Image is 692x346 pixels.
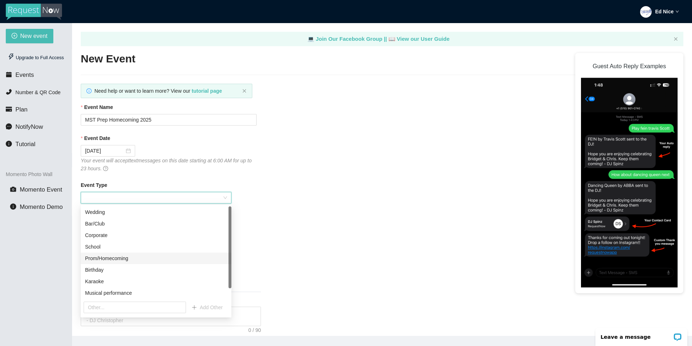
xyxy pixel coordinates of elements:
strong: Ed Nice [655,9,674,14]
div: Karaoke [81,276,231,287]
h2: New Event [81,52,683,66]
img: DJ Request Instructions [581,78,678,288]
span: plus-circle [12,33,17,40]
div: School [85,243,227,251]
span: calendar [6,71,12,78]
div: Wedding [85,208,227,216]
img: RequestNow [6,4,62,20]
a: tutorial page [192,88,222,94]
a: laptop Join Our Facebook Group || [307,36,389,42]
div: Upgrade to Full Access [6,51,66,65]
div: Prom/Homecoming [85,254,227,262]
div: Wedding [81,206,231,218]
span: question-circle [103,166,108,171]
button: plus-circleNew event [6,29,53,43]
div: Corporate [81,229,231,241]
div: Birthday [85,266,227,274]
b: Event Name [84,103,113,111]
button: close [674,37,678,41]
span: info-circle [10,203,16,210]
div: Prom/Homecoming [81,253,231,264]
div: Musical performance [81,287,231,299]
div: Birthday [81,264,231,276]
span: New event [20,31,48,40]
div: School [81,241,231,253]
span: NotifyNow [15,123,43,130]
span: Events [15,71,34,78]
span: Plan [15,106,28,113]
span: info-circle [6,141,12,147]
i: Your event will accept text messages on this date starting at 6:00 AM for up to 23 hours. [81,158,252,171]
span: Need help or want to learn more? View our [94,88,222,94]
img: ACg8ocIiX4W1lPpbeNTxTE7ShTJ0_9tTSRZ1-iMLT8bbUCQY_foac5nQfA=s96-c [640,6,652,18]
span: Momento Event [20,186,62,193]
div: Karaoke [85,277,227,285]
div: You can use to send blasts by event type [81,203,231,211]
button: close [242,89,247,93]
a: laptop View our User Guide [389,36,450,42]
span: camera [10,186,16,192]
span: message [6,123,12,130]
span: phone [6,89,12,95]
input: Other... [84,302,186,313]
span: Momento Demo [20,203,63,210]
span: laptop [307,36,314,42]
span: Number & QR Code [15,89,61,95]
div: Bar/Club [81,218,231,229]
b: Event Date [84,134,110,142]
b: Event Type [81,181,107,189]
span: down [675,10,679,13]
span: Tutorial [15,141,35,148]
span: laptop [389,36,395,42]
span: info-circle [86,88,92,93]
button: plusAdd Other [186,302,229,313]
span: credit-card [6,106,12,112]
div: Corporate [85,231,227,239]
input: 10/17/2025 [85,147,124,155]
input: Janet's and Mark's Wedding [81,114,257,126]
div: Musical performance [85,289,227,297]
iframe: LiveChat chat widget [591,323,692,346]
h3: Guest Auto Reply Examples [581,58,678,74]
span: thunderbolt [8,53,14,60]
div: Bar/Club [85,220,227,228]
